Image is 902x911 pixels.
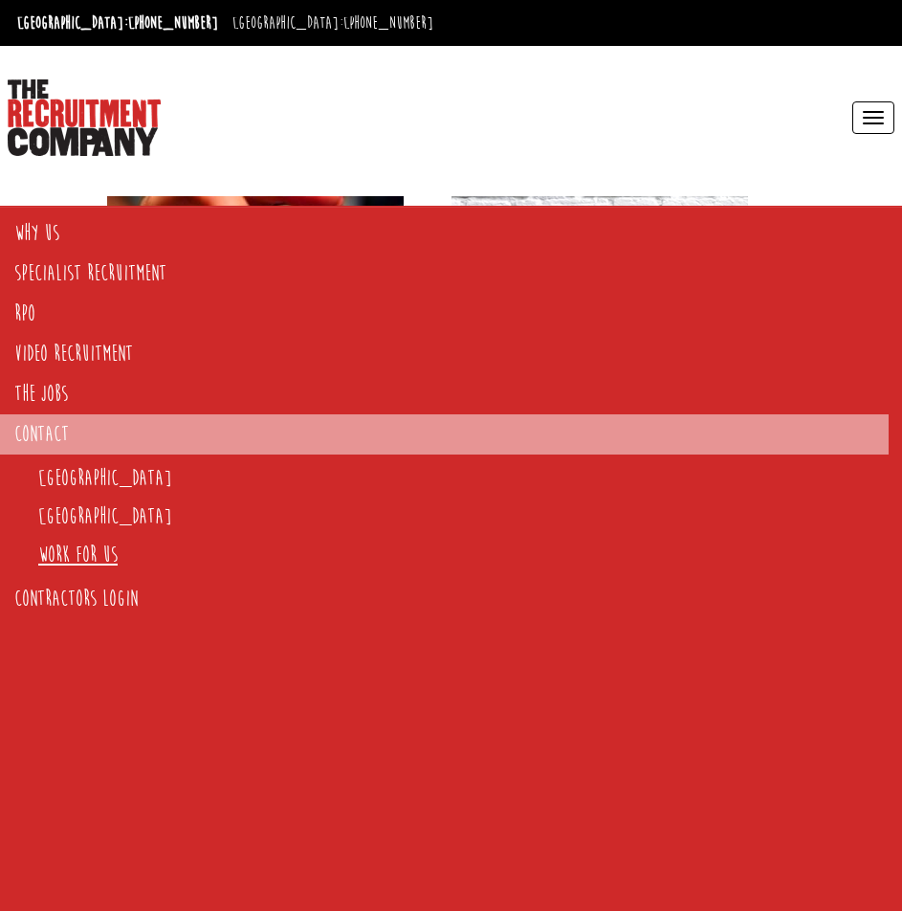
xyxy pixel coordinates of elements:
[343,12,433,33] a: [PHONE_NUMBER]
[38,503,172,529] a: [GEOGRAPHIC_DATA]
[38,542,118,567] a: Work for us
[8,79,161,156] img: The Recruitment Company
[38,465,172,491] a: [GEOGRAPHIC_DATA]
[12,8,223,38] li: [GEOGRAPHIC_DATA]:
[128,12,218,33] a: [PHONE_NUMBER]
[228,8,438,38] li: [GEOGRAPHIC_DATA]:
